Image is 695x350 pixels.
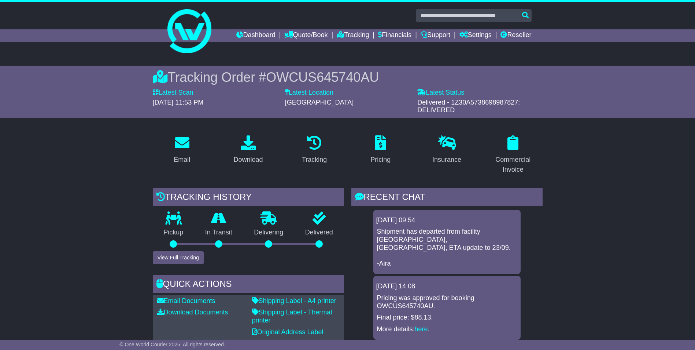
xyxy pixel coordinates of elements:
a: Email [169,133,195,167]
a: Commercial Invoice [484,133,543,177]
div: Insurance [432,155,461,165]
label: Latest Location [285,89,333,97]
p: Pricing was approved for booking OWCUS645740AU. [377,294,517,310]
span: [GEOGRAPHIC_DATA] [285,99,354,106]
p: Pickup [153,229,195,237]
label: Latest Scan [153,89,193,97]
div: RECENT CHAT [351,188,543,208]
div: Download [233,155,263,165]
a: Quote/Book [284,29,328,42]
a: Reseller [500,29,531,42]
a: Insurance [428,133,466,167]
div: Tracking [302,155,327,165]
div: Commercial Invoice [488,155,538,175]
div: Quick Actions [153,275,344,295]
p: Shipment has departed from facility [GEOGRAPHIC_DATA], [GEOGRAPHIC_DATA], ETA update to 23/09. -Aira [377,228,517,267]
a: Settings [459,29,492,42]
span: Delivered - 1Z30A5738698987827: DELIVERED [417,99,520,114]
a: Download Documents [157,309,228,316]
a: Tracking [337,29,369,42]
div: Tracking history [153,188,344,208]
span: OWCUS645740AU [266,70,379,85]
p: Final price: $88.13. [377,314,517,322]
p: Delivering [243,229,295,237]
div: Email [174,155,190,165]
a: here [415,325,428,333]
a: Support [421,29,450,42]
div: Tracking Order # [153,69,543,85]
a: Pricing [366,133,395,167]
a: Shipping Label - Thermal printer [252,309,332,324]
span: © One World Courier 2025. All rights reserved. [119,342,225,347]
p: In Transit [194,229,243,237]
label: Latest Status [417,89,464,97]
div: [DATE] 14:08 [376,282,518,291]
div: Pricing [370,155,391,165]
a: Shipping Label - A4 printer [252,297,336,305]
span: [DATE] 11:53 PM [153,99,204,106]
a: Download [229,133,267,167]
div: [DATE] 09:54 [376,216,518,225]
p: More details: . [377,325,517,333]
a: Dashboard [236,29,276,42]
button: View Full Tracking [153,251,204,264]
p: Delivered [294,229,344,237]
a: Email Documents [157,297,215,305]
a: Tracking [297,133,332,167]
a: Original Address Label [252,328,324,336]
a: Financials [378,29,411,42]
